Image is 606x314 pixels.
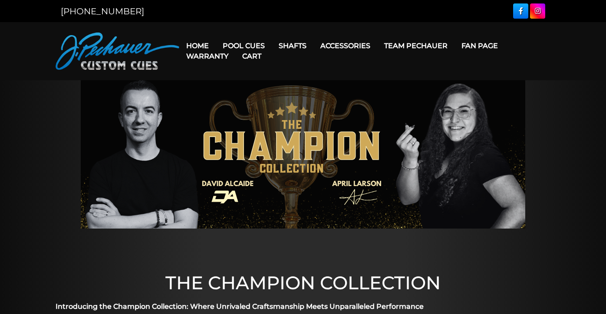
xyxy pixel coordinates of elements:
[56,302,424,311] strong: Introducing the Champion Collection: Where Unrivaled Craftsmanship Meets Unparalleled Performance
[61,6,144,16] a: [PHONE_NUMBER]
[56,33,179,70] img: Pechauer Custom Cues
[216,35,272,57] a: Pool Cues
[454,35,505,57] a: Fan Page
[313,35,377,57] a: Accessories
[272,35,313,57] a: Shafts
[377,35,454,57] a: Team Pechauer
[179,35,216,57] a: Home
[235,45,268,67] a: Cart
[179,45,235,67] a: Warranty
